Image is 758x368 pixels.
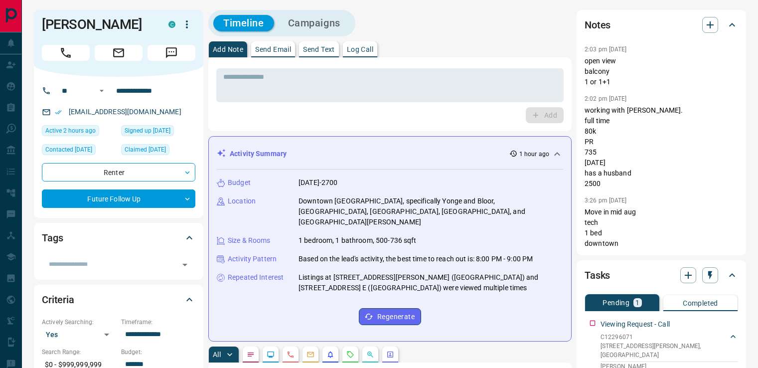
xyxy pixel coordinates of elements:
p: Pending [603,299,629,306]
span: Message [148,45,195,61]
span: Contacted [DATE] [45,145,92,155]
span: Call [42,45,90,61]
button: Open [178,258,192,272]
svg: Calls [287,351,295,359]
h2: Criteria [42,292,74,308]
div: Fri Apr 04 2025 [42,144,116,158]
p: Add Note [213,46,243,53]
p: 1 hour ago [519,150,549,159]
div: Tue Aug 12 2025 [42,125,116,139]
div: Activity Summary1 hour ago [217,145,563,163]
svg: Emails [306,351,314,359]
p: Budget [228,178,251,188]
a: [EMAIL_ADDRESS][DOMAIN_NAME] [69,108,181,116]
div: Future Follow Up [42,189,195,208]
p: All [213,351,221,358]
p: Listings at [STREET_ADDRESS][PERSON_NAME] ([GEOGRAPHIC_DATA]) and [STREET_ADDRESS] E ([GEOGRAPHIC... [299,272,563,293]
h1: [PERSON_NAME] [42,16,153,32]
div: Criteria [42,288,195,312]
p: Send Email [255,46,291,53]
div: Yes [42,327,116,343]
p: 3:26 pm [DATE] [585,197,627,204]
p: Activity Pattern [228,254,277,264]
div: C12296071[STREET_ADDRESS][PERSON_NAME],[GEOGRAPHIC_DATA] [601,331,738,362]
svg: Opportunities [366,351,374,359]
p: Log Call [347,46,373,53]
span: Email [95,45,143,61]
button: Regenerate [359,308,421,325]
p: Move in mid aug tech 1 bed downtown [585,207,738,249]
h2: Tags [42,230,63,246]
p: [DATE]-2700 [299,178,337,188]
span: Active 2 hours ago [45,126,96,136]
button: Open [96,85,108,97]
span: Signed up [DATE] [125,126,170,136]
p: Size & Rooms [228,235,271,246]
div: condos.ca [168,21,175,28]
p: Downtown [GEOGRAPHIC_DATA], specifically Yonge and Bloor, [GEOGRAPHIC_DATA], [GEOGRAPHIC_DATA], [... [299,196,563,227]
div: Tags [42,226,195,250]
span: Claimed [DATE] [125,145,166,155]
p: Actively Searching: [42,318,116,327]
div: Fri Apr 04 2025 [121,144,195,158]
svg: Listing Alerts [326,351,334,359]
p: Based on the lead's activity, the best time to reach out is: 8:00 PM - 9:00 PM [299,254,533,264]
p: 2:02 pm [DATE] [585,95,627,102]
p: Budget: [121,348,195,357]
p: Send Text [303,46,335,53]
p: Location [228,196,256,206]
div: Thu Apr 03 2025 [121,125,195,139]
p: Activity Summary [230,149,287,159]
p: Viewing Request - Call [601,319,670,330]
p: Timeframe: [121,318,195,327]
svg: Agent Actions [386,351,394,359]
p: Completed [683,300,718,307]
p: open view balcony 1 or 1+1 [585,56,738,87]
svg: Lead Browsing Activity [267,351,275,359]
p: Search Range: [42,348,116,357]
p: working with [PERSON_NAME]. full time 80k PR 735 [DATE] has a husband 2500 [585,105,738,189]
p: C12296071 [601,333,728,342]
button: Timeline [213,15,274,31]
p: Repeated Interest [228,272,284,283]
p: [STREET_ADDRESS][PERSON_NAME] , [GEOGRAPHIC_DATA] [601,342,728,360]
svg: Notes [247,351,255,359]
div: Renter [42,163,195,182]
h2: Notes [585,17,610,33]
p: 1 [635,299,639,306]
p: 1 bedroom, 1 bathroom, 500-736 sqft [299,235,417,246]
svg: Email Verified [55,109,62,116]
h2: Tasks [585,267,610,283]
svg: Requests [346,351,354,359]
button: Campaigns [278,15,350,31]
div: Tasks [585,263,738,287]
p: 2:03 pm [DATE] [585,46,627,53]
div: Notes [585,13,738,37]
